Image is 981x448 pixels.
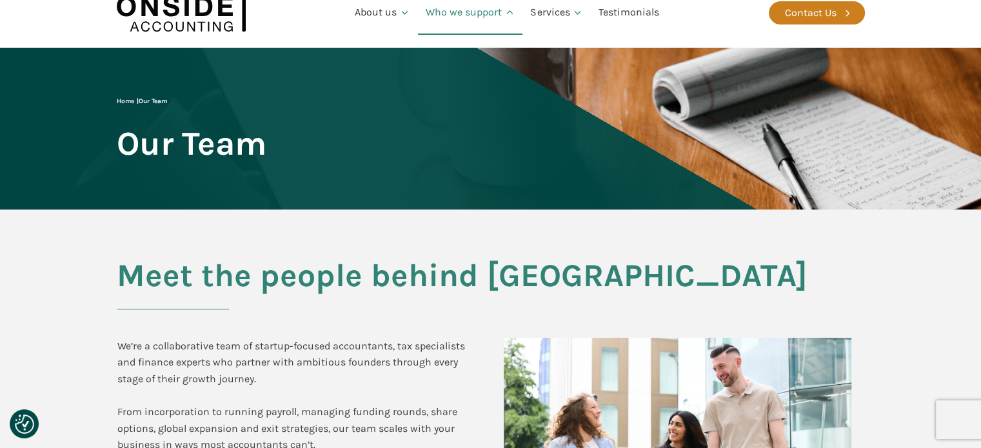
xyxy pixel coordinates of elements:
button: Consent Preferences [15,414,34,434]
a: Contact Us [769,1,865,24]
span: | [117,97,167,105]
span: Our Team [139,97,167,105]
div: Contact Us [785,5,837,21]
span: Our Team [117,126,266,161]
img: Revisit consent button [15,414,34,434]
a: Home [117,97,134,105]
h2: Meet the people behind [GEOGRAPHIC_DATA] [117,258,865,309]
